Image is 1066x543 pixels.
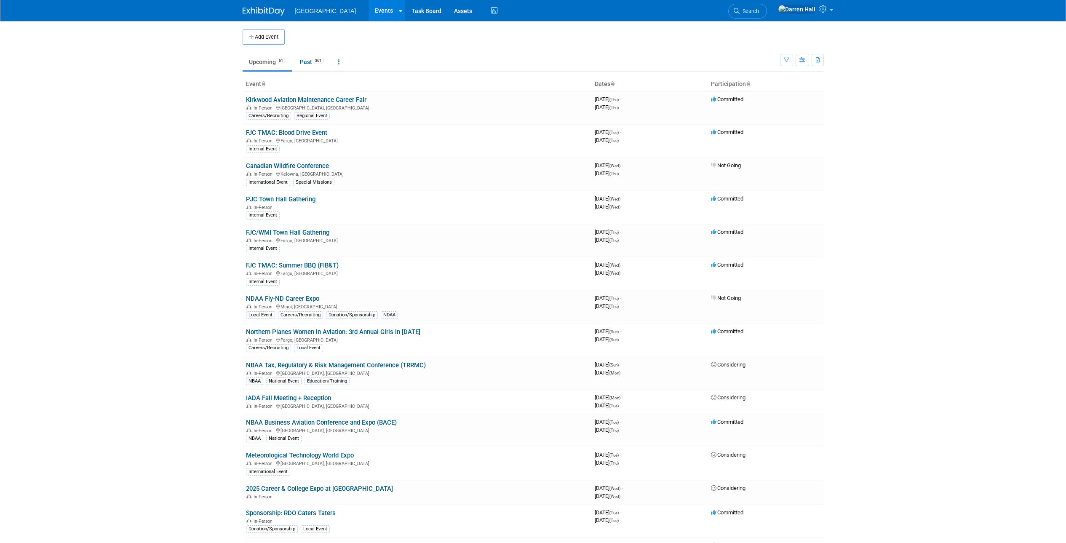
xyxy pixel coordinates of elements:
[595,493,620,499] span: [DATE]
[246,171,251,176] img: In-Person Event
[305,377,350,385] div: Education/Training
[609,238,619,243] span: (Thu)
[711,96,743,102] span: Committed
[246,402,588,409] div: [GEOGRAPHIC_DATA], [GEOGRAPHIC_DATA]
[595,129,621,135] span: [DATE]
[711,129,743,135] span: Committed
[609,453,619,457] span: (Tue)
[246,519,251,523] img: In-Person Event
[609,329,619,334] span: (Sun)
[711,162,741,169] span: Not Going
[246,245,280,252] div: Internal Event
[728,4,767,19] a: Search
[620,129,621,135] span: -
[254,138,275,144] span: In-Person
[246,170,588,177] div: Kelowna, [GEOGRAPHIC_DATA]
[246,162,329,170] a: Canadian Wildfire Conference
[243,7,285,16] img: ExhibitDay
[711,452,745,458] span: Considering
[622,394,623,401] span: -
[746,80,750,87] a: Sort by Participation Type
[246,205,251,209] img: In-Person Event
[609,130,619,135] span: (Tue)
[595,509,621,516] span: [DATE]
[740,8,759,14] span: Search
[620,509,621,516] span: -
[246,371,251,375] img: In-Person Event
[254,404,275,409] span: In-Person
[246,179,290,186] div: International Event
[246,328,420,336] a: Northern Planes Women in Aviation: 3rd Annual Girls in [DATE]
[711,394,745,401] span: Considering
[246,195,315,203] a: PJC Town Hall Gathering
[261,80,265,87] a: Sort by Event Name
[595,237,619,243] span: [DATE]
[246,377,263,385] div: NBAA
[609,97,619,102] span: (Thu)
[609,304,619,309] span: (Thu)
[246,303,588,310] div: Minot, [GEOGRAPHIC_DATA]
[711,361,745,368] span: Considering
[711,229,743,235] span: Committed
[595,137,619,143] span: [DATE]
[246,394,331,402] a: IADA Fall Meeting + Reception
[595,402,619,409] span: [DATE]
[246,419,397,426] a: NBAA Business Aviation Conference and Expo (BACE)
[595,361,621,368] span: [DATE]
[246,271,251,275] img: In-Person Event
[595,104,619,110] span: [DATE]
[609,494,620,499] span: (Wed)
[620,295,621,301] span: -
[609,205,620,209] span: (Wed)
[294,112,330,120] div: Regional Event
[326,311,378,319] div: Donation/Sponsorship
[711,485,745,491] span: Considering
[609,263,620,267] span: (Wed)
[609,171,619,176] span: (Thu)
[609,486,620,491] span: (Wed)
[595,369,620,376] span: [DATE]
[595,485,623,491] span: [DATE]
[254,371,275,376] span: In-Person
[609,518,619,523] span: (Tue)
[609,428,619,433] span: (Thu)
[595,195,623,202] span: [DATE]
[595,262,623,268] span: [DATE]
[246,145,280,153] div: Internal Event
[609,197,620,201] span: (Wed)
[246,435,263,442] div: NBAA
[609,296,619,301] span: (Thu)
[301,525,330,533] div: Local Event
[595,452,621,458] span: [DATE]
[254,304,275,310] span: In-Person
[254,105,275,111] span: In-Person
[381,311,398,319] div: NDAA
[711,195,743,202] span: Committed
[254,238,275,243] span: In-Person
[622,262,623,268] span: -
[622,485,623,491] span: -
[266,377,302,385] div: National Event
[620,229,621,235] span: -
[246,278,280,286] div: Internal Event
[246,428,251,432] img: In-Person Event
[609,363,619,367] span: (Sun)
[246,525,298,533] div: Donation/Sponsorship
[609,271,620,276] span: (Wed)
[609,511,619,515] span: (Tue)
[254,205,275,210] span: In-Person
[609,396,620,400] span: (Mon)
[246,361,426,369] a: NBAA Tax, Regulatory & Risk Management Conference (TRRMC)
[246,138,251,142] img: In-Person Event
[246,427,588,433] div: [GEOGRAPHIC_DATA], [GEOGRAPHIC_DATA]
[254,337,275,343] span: In-Person
[243,54,292,70] a: Upcoming61
[711,295,741,301] span: Not Going
[254,461,275,466] span: In-Person
[595,303,619,309] span: [DATE]
[246,404,251,408] img: In-Person Event
[313,58,324,64] span: 361
[595,270,620,276] span: [DATE]
[711,328,743,334] span: Committed
[246,337,251,342] img: In-Person Event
